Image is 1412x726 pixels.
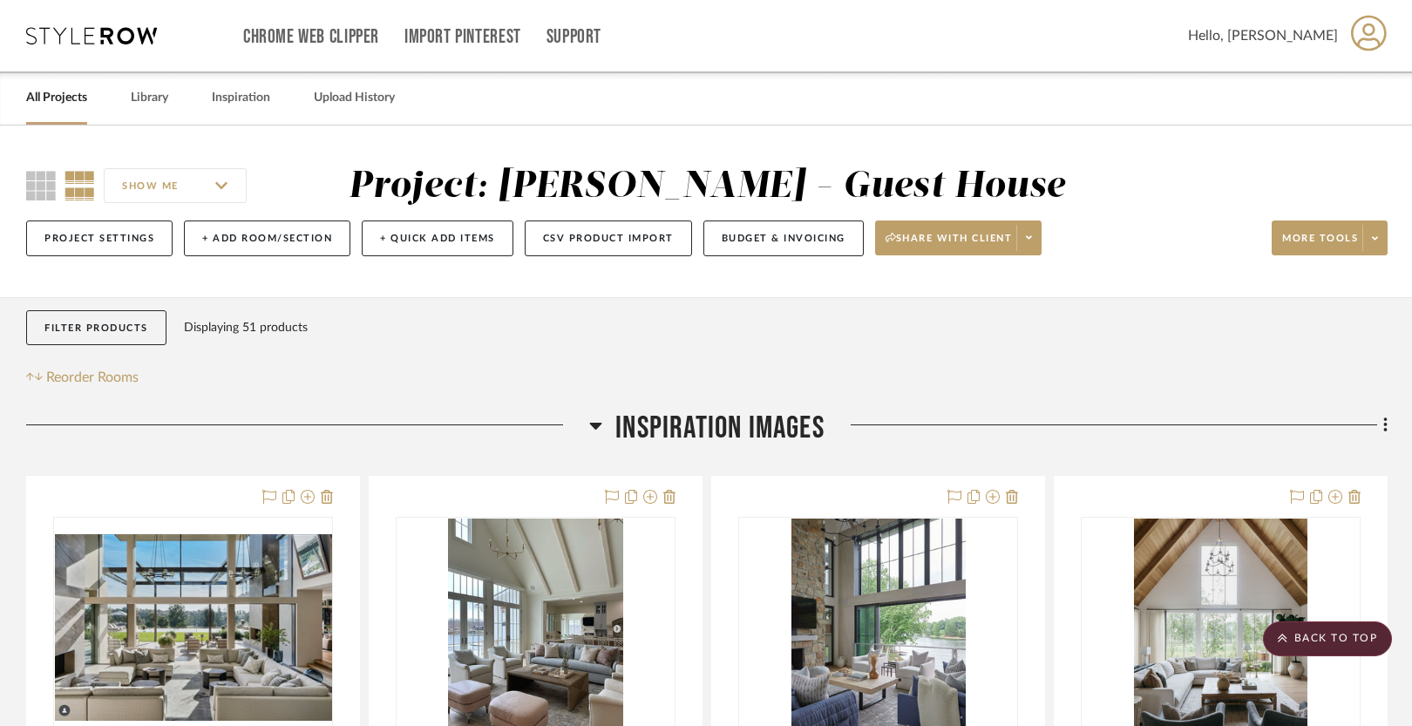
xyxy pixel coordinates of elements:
span: Reorder Rooms [46,367,139,388]
button: Filter Products [26,310,166,346]
button: Share with client [875,221,1042,255]
img: null [55,534,331,721]
a: All Projects [26,86,87,110]
a: Library [131,86,168,110]
span: Share with client [886,232,1013,258]
button: Reorder Rooms [26,367,139,388]
scroll-to-top-button: BACK TO TOP [1263,621,1392,656]
button: More tools [1272,221,1388,255]
button: Project Settings [26,221,173,256]
button: CSV Product Import [525,221,692,256]
span: Inspiration Images [615,410,825,447]
div: Project: [PERSON_NAME] - Guest House [349,168,1065,205]
button: + Add Room/Section [184,221,350,256]
button: + Quick Add Items [362,221,513,256]
a: Import Pinterest [404,30,521,44]
span: Hello, [PERSON_NAME] [1188,25,1338,46]
a: Upload History [314,86,395,110]
button: Budget & Invoicing [703,221,864,256]
a: Inspiration [212,86,270,110]
div: Displaying 51 products [184,310,308,345]
a: Support [546,30,601,44]
a: Chrome Web Clipper [243,30,379,44]
span: More tools [1282,232,1358,258]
